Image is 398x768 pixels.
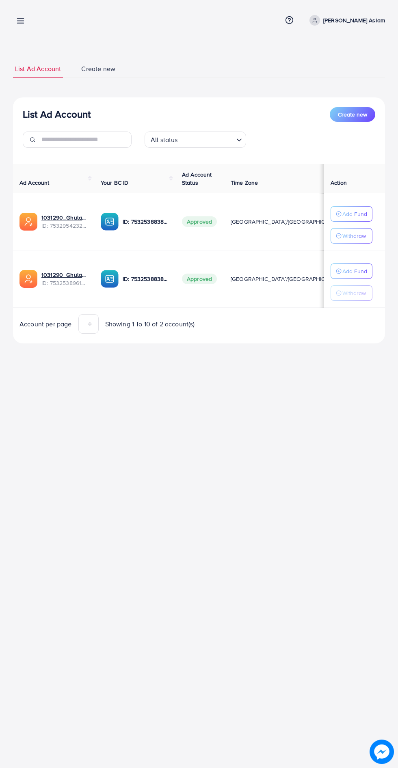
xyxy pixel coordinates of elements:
img: ic-ads-acc.e4c84228.svg [19,213,37,231]
span: Ad Account Status [182,170,212,187]
a: [PERSON_NAME] Aslam [306,15,385,26]
div: <span class='underline'>1031290_Ghulam Rasool Aslam 2_1753902599199</span></br>7532954232266326017 [41,214,88,230]
p: ID: 7532538838637019152 [123,274,169,284]
span: [GEOGRAPHIC_DATA]/[GEOGRAPHIC_DATA] [231,218,344,226]
a: 1031290_Ghulam Rasool Aslam_1753805901568 [41,271,88,279]
button: Add Fund [331,206,372,222]
span: ID: 7532538961244635153 [41,279,88,287]
p: ID: 7532538838637019152 [123,217,169,227]
span: List Ad Account [15,64,61,73]
span: Approved [182,274,217,284]
img: ic-ba-acc.ded83a64.svg [101,213,119,231]
div: Search for option [145,132,246,148]
span: Account per page [19,319,72,329]
p: [PERSON_NAME] Aslam [323,15,385,25]
img: image [370,740,394,764]
p: Add Fund [342,266,367,276]
button: Withdraw [331,285,372,301]
p: Withdraw [342,231,366,241]
span: Time Zone [231,179,258,187]
h3: List Ad Account [23,108,91,120]
span: Create new [81,64,115,73]
p: Add Fund [342,209,367,219]
span: ID: 7532954232266326017 [41,222,88,230]
span: Approved [182,216,217,227]
div: <span class='underline'>1031290_Ghulam Rasool Aslam_1753805901568</span></br>7532538961244635153 [41,271,88,287]
img: ic-ba-acc.ded83a64.svg [101,270,119,288]
input: Search for option [180,132,233,146]
span: Action [331,179,347,187]
span: Your BC ID [101,179,129,187]
span: All status [149,134,180,146]
span: Ad Account [19,179,50,187]
img: ic-ads-acc.e4c84228.svg [19,270,37,288]
button: Add Fund [331,263,372,279]
a: 1031290_Ghulam Rasool Aslam 2_1753902599199 [41,214,88,222]
span: Create new [338,110,367,119]
button: Withdraw [331,228,372,244]
p: Withdraw [342,288,366,298]
span: Showing 1 To 10 of 2 account(s) [105,319,195,329]
span: [GEOGRAPHIC_DATA]/[GEOGRAPHIC_DATA] [231,275,344,283]
button: Create new [330,107,375,122]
